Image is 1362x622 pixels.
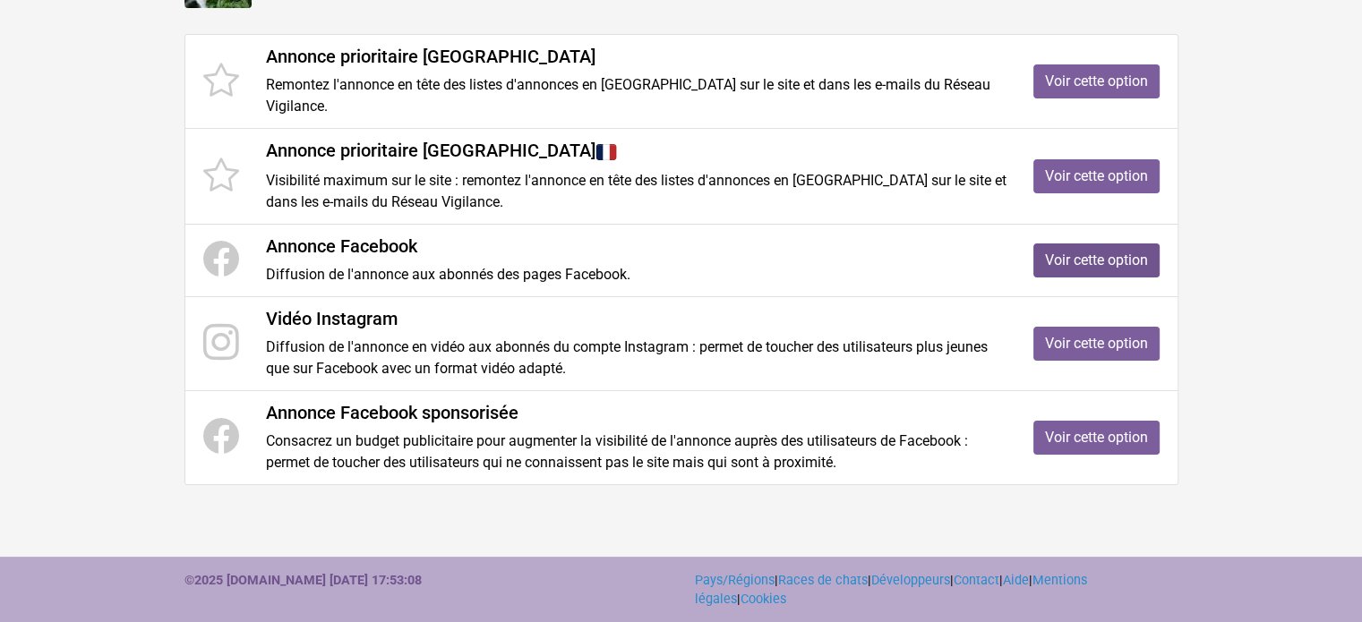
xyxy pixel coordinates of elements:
p: Remontez l'annonce en tête des listes d'annonces en [GEOGRAPHIC_DATA] sur le site et dans les e-m... [266,74,1007,117]
h4: Annonce prioritaire [GEOGRAPHIC_DATA] [266,46,1007,67]
a: Pays/Régions [695,573,775,588]
h4: Vidéo Instagram [266,308,1007,329]
a: Voir cette option [1033,243,1160,277]
strong: ©2025 [DOMAIN_NAME] [DATE] 17:53:08 [184,573,422,588]
img: France [595,141,617,163]
a: Cookies [741,592,786,607]
p: Visibilité maximum sur le site : remontez l'annonce en tête des listes d'annonces en [GEOGRAPHIC_... [266,170,1007,213]
a: Voir cette option [1033,64,1160,98]
a: Voir cette option [1033,159,1160,193]
a: Aide [1003,573,1029,588]
a: Voir cette option [1033,421,1160,455]
p: Diffusion de l'annonce aux abonnés des pages Facebook. [266,264,1007,285]
p: Consacrez un budget publicitaire pour augmenter la visibilité de l'annonce auprès des utilisateur... [266,430,1007,473]
a: Contact [954,573,999,588]
div: | | | | | | [681,571,1192,609]
a: Voir cette option [1033,327,1160,361]
a: Races de chats [778,573,868,588]
h4: Annonce prioritaire [GEOGRAPHIC_DATA] [266,140,1007,163]
h4: Annonce Facebook [266,235,1007,257]
a: Développeurs [871,573,950,588]
h4: Annonce Facebook sponsorisée [266,402,1007,423]
p: Diffusion de l'annonce en vidéo aux abonnés du compte Instagram : permet de toucher des utilisate... [266,337,1007,379]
